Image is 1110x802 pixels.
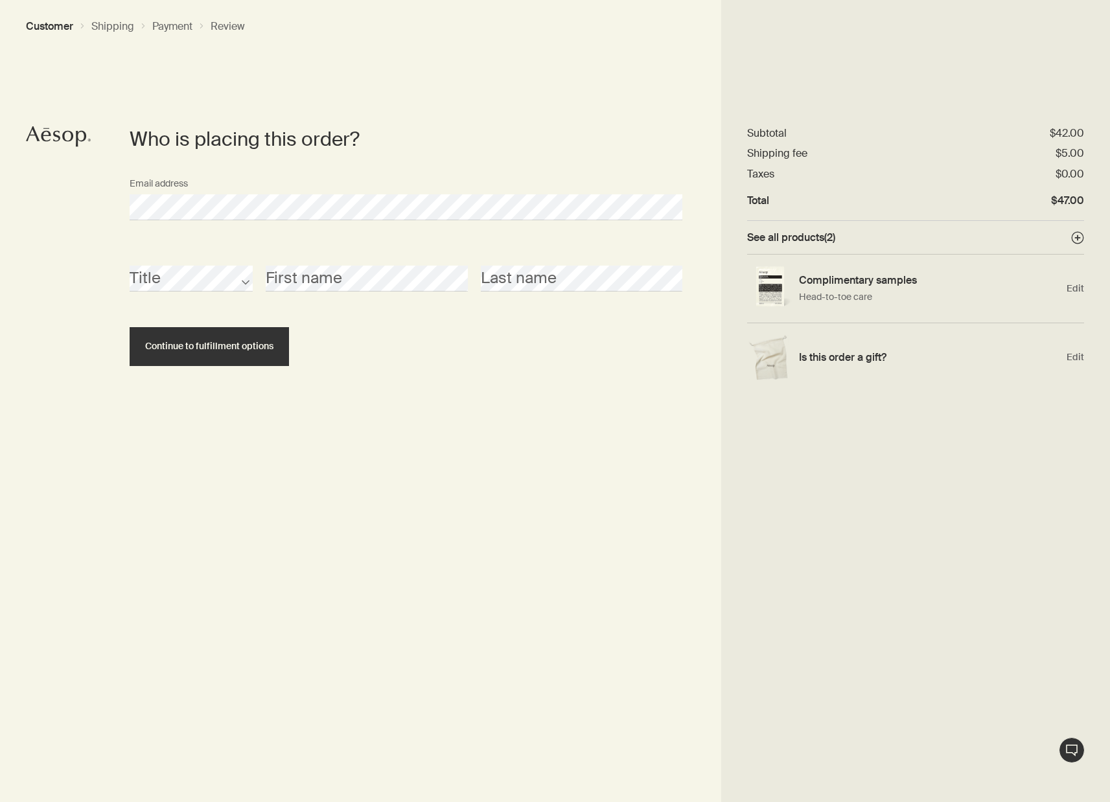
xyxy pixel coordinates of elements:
dd: $47.00 [1051,194,1084,207]
button: Continue to fulfillment options [130,327,289,366]
div: Edit [747,323,1084,391]
h4: Complimentary samples [799,273,1060,287]
button: See all products(2) [747,231,1084,244]
dt: Total [747,194,769,207]
input: Last name [481,266,683,292]
span: Edit [1067,351,1084,363]
input: Email address [130,194,682,220]
h4: Is this order a gift? [799,350,1060,364]
div: Edit [747,255,1084,323]
dt: Shipping fee [747,146,807,160]
button: Shipping [91,19,134,33]
dd: $42.00 [1050,126,1084,140]
button: Payment [152,19,192,33]
p: Head-to-toe care [799,290,1060,304]
button: Customer [26,19,73,33]
dd: $0.00 [1056,167,1084,181]
img: Single sample sachet [747,266,792,310]
input: First name [266,266,468,292]
h2: Who is placing this order? [130,126,663,152]
button: Review [211,19,245,33]
img: Gift wrap example [747,335,792,380]
span: Continue to fulfillment options [145,341,273,351]
dd: $5.00 [1056,146,1084,160]
dt: Subtotal [747,126,787,140]
select: Title [130,266,253,292]
dt: Taxes [747,167,774,181]
span: See all products ( 2 ) [747,231,835,244]
button: Live Assistance [1059,737,1085,763]
span: Edit [1067,282,1084,295]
